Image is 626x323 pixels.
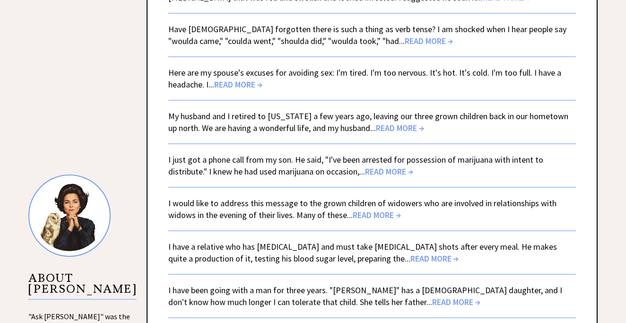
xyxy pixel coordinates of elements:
[405,35,453,46] span: READ MORE →
[168,111,568,133] a: My husband and I retired to [US_STATE] a few years ago, leaving our three grown children back in ...
[365,166,413,177] span: READ MORE →
[28,175,111,257] img: Ann8%20v2%20small.png
[168,285,562,307] a: I have been going with a man for three years. "[PERSON_NAME]" has a [DEMOGRAPHIC_DATA] daughter, ...
[432,297,480,307] span: READ MORE →
[168,241,557,264] a: I have a relative who has [MEDICAL_DATA] and must take [MEDICAL_DATA] shots after every meal. He ...
[168,154,543,177] a: I just got a phone call from my son. He said, "I've been arrested for possession of marijuana wit...
[214,79,262,90] span: READ MORE →
[168,67,561,90] a: Here are my spouse's excuses for avoiding sex: I'm tired. I'm too nervous. It's hot. It's cold. I...
[168,24,566,46] a: Have [DEMOGRAPHIC_DATA] forgotten there is such a thing as verb tense? I am shocked when I hear p...
[353,210,401,220] span: READ MORE →
[410,253,459,264] span: READ MORE →
[28,273,137,300] p: ABOUT [PERSON_NAME]
[168,198,556,220] a: I would like to address this message to the grown children of widowers who are involved in relati...
[376,122,424,133] span: READ MORE →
